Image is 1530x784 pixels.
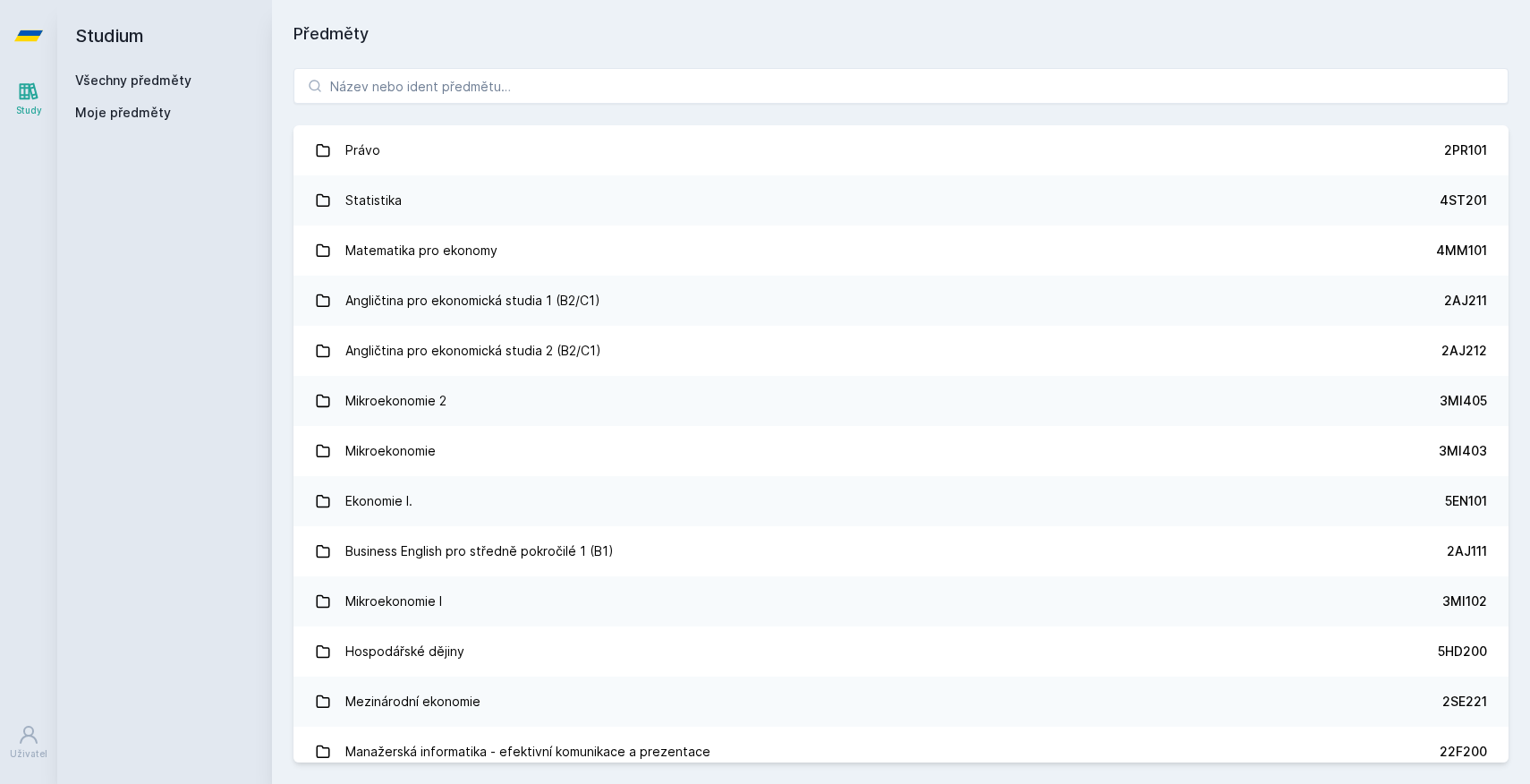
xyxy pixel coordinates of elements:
[1436,242,1487,260] div: 4MM101
[345,132,380,168] div: Právo
[1438,643,1487,660] div: 5HD200
[345,183,402,218] div: Statistika
[345,634,464,669] div: Hospodářské dějiny
[293,576,1509,626] a: Mikroekonomie I 3MI102
[4,715,54,770] a: Uživatel
[1439,442,1487,460] div: 3MI403
[16,104,42,117] div: Study
[1440,192,1487,209] div: 4ST201
[293,125,1509,175] a: Právo 2PR101
[293,68,1509,104] input: Název nebo ident předmětu…
[345,433,436,469] div: Mikroekonomie
[1440,392,1487,410] div: 3MI405
[345,684,480,720] div: Mezinárodní ekonomie
[75,104,171,122] span: Moje předměty
[293,426,1509,476] a: Mikroekonomie 3MI403
[345,734,710,770] div: Manažerská informatika - efektivní komunikace a prezentace
[293,376,1509,426] a: Mikroekonomie 2 3MI405
[1447,542,1487,560] div: 2AJ111
[345,584,442,619] div: Mikroekonomie I
[293,175,1509,226] a: Statistika 4ST201
[345,383,446,419] div: Mikroekonomie 2
[1441,342,1487,360] div: 2AJ212
[345,233,497,268] div: Matematika pro ekonomy
[10,747,47,761] div: Uživatel
[293,21,1509,47] h1: Předměty
[1444,292,1487,310] div: 2AJ211
[1440,743,1487,761] div: 22F200
[293,226,1509,276] a: Matematika pro ekonomy 4MM101
[293,727,1509,777] a: Manažerská informatika - efektivní komunikace a prezentace 22F200
[345,333,601,369] div: Angličtina pro ekonomická studia 2 (B2/C1)
[1442,693,1487,711] div: 2SE221
[4,72,54,126] a: Study
[293,526,1509,576] a: Business English pro středně pokročilé 1 (B1) 2AJ111
[345,283,600,319] div: Angličtina pro ekonomická studia 1 (B2/C1)
[1442,592,1487,610] div: 3MI102
[345,483,412,519] div: Ekonomie I.
[293,626,1509,677] a: Hospodářské dějiny 5HD200
[293,276,1509,326] a: Angličtina pro ekonomická studia 1 (B2/C1) 2AJ211
[293,677,1509,727] a: Mezinárodní ekonomie 2SE221
[345,533,614,569] div: Business English pro středně pokročilé 1 (B1)
[293,476,1509,526] a: Ekonomie I. 5EN101
[1445,492,1487,510] div: 5EN101
[1444,141,1487,159] div: 2PR101
[75,72,191,88] a: Všechny předměty
[293,326,1509,376] a: Angličtina pro ekonomická studia 2 (B2/C1) 2AJ212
